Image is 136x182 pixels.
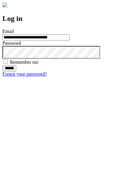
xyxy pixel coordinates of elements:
[2,15,134,23] h2: Log in
[2,41,21,46] label: Password
[2,71,47,76] a: Forgot your password?
[2,2,7,7] img: logo-4e3dc11c47720685a147b03b5a06dd966a58ff35d612b21f08c02c0306f2b779.png
[10,60,38,65] label: Remember me
[2,29,14,34] label: Email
